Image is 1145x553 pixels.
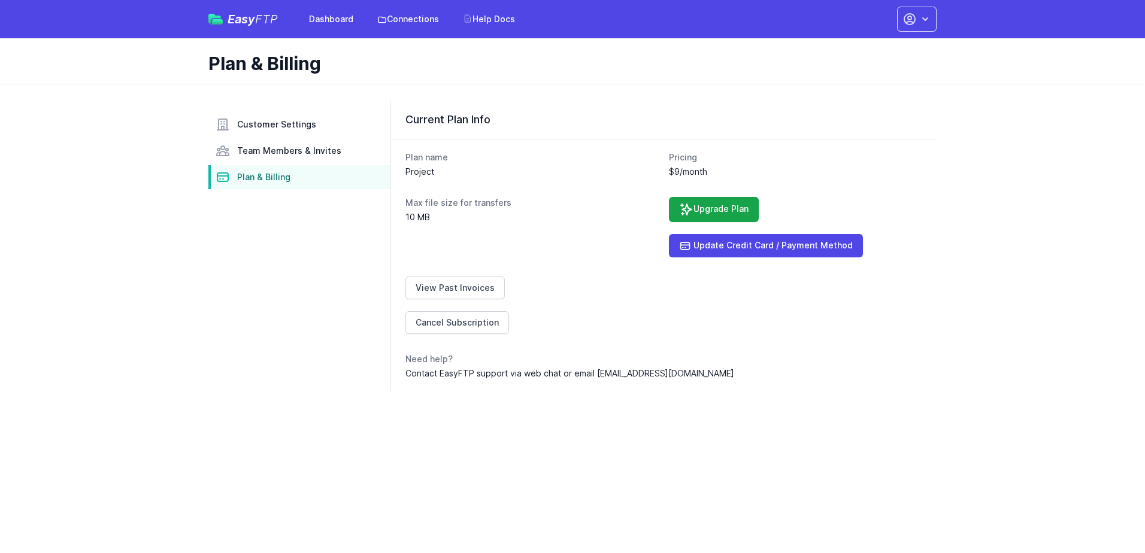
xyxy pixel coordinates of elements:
a: Update Credit Card / Payment Method [669,234,863,257]
h3: Current Plan Info [405,113,922,127]
dd: Contact EasyFTP support via web chat or email [EMAIL_ADDRESS][DOMAIN_NAME] [405,367,922,379]
dt: Plan name [405,151,659,163]
dt: Max file size for transfers [405,197,659,209]
span: Plan & Billing [237,171,290,183]
dt: Pricing [669,151,923,163]
dd: 10 MB [405,211,659,223]
span: Easy [228,13,278,25]
h1: Plan & Billing [208,53,927,74]
dd: Project [405,166,659,178]
dt: Need help? [405,353,922,365]
a: EasyFTP [208,13,278,25]
a: View Past Invoices [405,276,505,299]
span: Customer Settings [237,118,316,130]
a: Customer Settings [208,113,390,136]
a: Help Docs [456,8,522,30]
a: Dashboard [302,8,361,30]
a: Upgrade Plan [669,197,759,222]
a: Plan & Billing [208,165,390,189]
a: Cancel Subscription [405,311,509,334]
img: easyftp_logo.png [208,14,223,25]
a: Connections [370,8,446,30]
dd: $9/month [669,166,923,178]
a: Team Members & Invites [208,139,390,163]
span: Team Members & Invites [237,145,341,157]
span: FTP [255,12,278,26]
